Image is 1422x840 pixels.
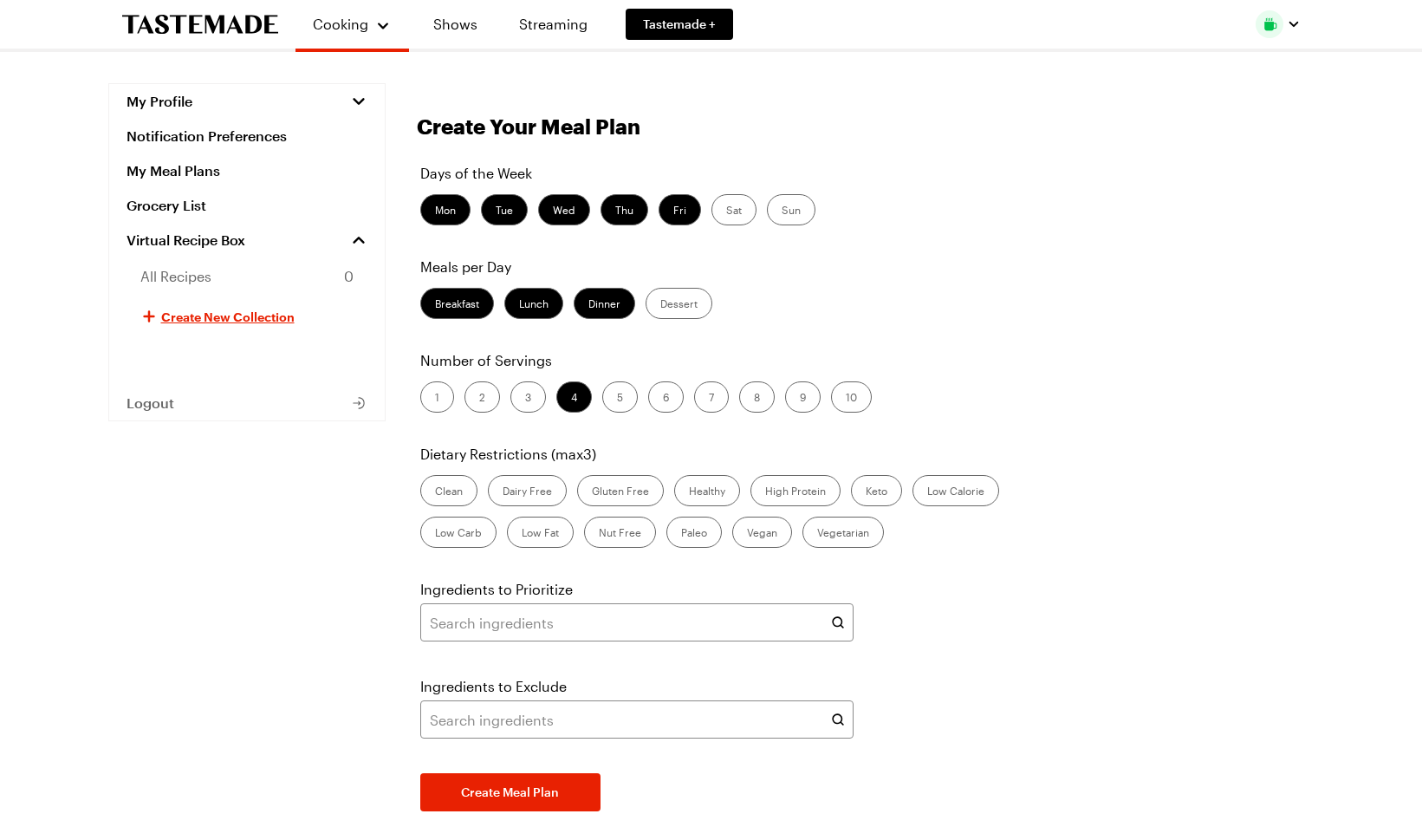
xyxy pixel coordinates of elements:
label: Sat [711,194,756,225]
label: Keto [851,475,902,506]
img: Profile picture [1256,10,1283,38]
p: Dietary Restrictions (max 3 ) [420,444,1003,465]
a: Virtual Recipe Box [109,223,385,257]
label: Paleo [666,517,722,548]
a: Grocery List [109,188,385,223]
label: Sun [767,194,815,225]
a: My Meal Plans [109,153,385,188]
label: Thu [601,194,648,225]
label: Ingredients to Prioritize [420,579,573,600]
label: Low Calorie [912,475,999,506]
label: Fri [659,194,701,225]
input: Search ingredients [420,603,854,641]
span: 0 [344,266,354,287]
button: My Profile [109,84,385,119]
label: Tue [481,194,528,225]
p: Meals per Day [420,257,1315,277]
label: Breakfast [420,288,494,319]
label: 3 [510,381,546,413]
h1: Create Your Meal Plan [417,114,1315,139]
a: Tastemade + [626,9,733,40]
p: Number of Servings [420,350,1003,371]
input: Search ingredients [420,700,854,739]
label: Nut Free [584,517,656,548]
span: My Profile [127,93,192,110]
button: Profile picture [1256,10,1301,38]
span: Virtual Recipe Box [127,231,245,249]
a: To Tastemade Home Page [122,15,278,35]
label: Low Carb [420,517,497,548]
label: 1 [420,381,454,413]
label: Healthy [674,475,740,506]
label: 8 [739,381,775,413]
label: High Protein [750,475,841,506]
label: 6 [648,381,684,413]
span: Tastemade + [643,16,716,33]
label: Wed [538,194,590,225]
label: 7 [694,381,729,413]
span: Cooking [313,16,368,32]
label: Vegetarian [802,517,884,548]
span: All Recipes [140,266,211,287]
button: Create Meal Plan [420,773,601,811]
label: Low Fat [507,517,574,548]
button: Cooking [313,7,392,42]
label: Mon [420,194,471,225]
span: Logout [127,394,174,412]
span: Create Meal Plan [461,784,559,801]
label: 5 [602,381,638,413]
span: Create New Collection [161,308,295,325]
a: Notification Preferences [109,119,385,153]
label: 9 [785,381,821,413]
p: Days of the Week [420,163,1315,184]
a: All Recipes0 [109,257,385,296]
button: Logout [109,386,385,420]
label: Clean [420,475,477,506]
label: Gluten Free [577,475,664,506]
label: 4 [556,381,592,413]
label: 2 [464,381,500,413]
button: Create New Collection [109,296,385,337]
label: Dessert [646,288,712,319]
label: Vegan [732,517,792,548]
label: Dairy Free [488,475,567,506]
label: 10 [831,381,872,413]
label: Ingredients to Exclude [420,676,567,697]
label: Lunch [504,288,563,319]
label: Dinner [574,288,635,319]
